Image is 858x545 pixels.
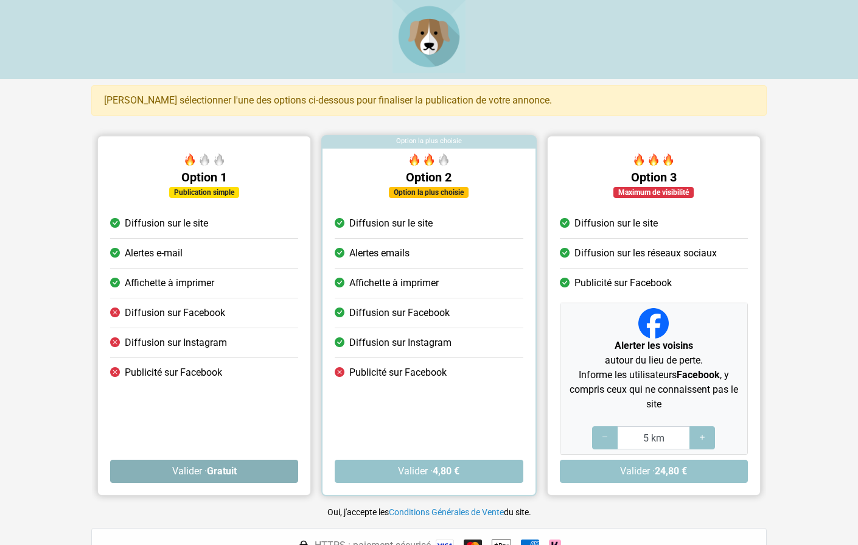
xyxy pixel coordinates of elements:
[574,216,658,231] span: Diffusion sur le site
[349,246,410,261] span: Alertes emails
[125,306,225,320] span: Diffusion sur Facebook
[638,308,669,339] img: Facebook
[560,170,748,185] h5: Option 3
[207,465,237,477] strong: Gratuit
[323,136,535,149] div: Option la plus choisie
[110,170,298,185] h5: Option 1
[125,336,227,350] span: Diffusion sur Instagram
[91,85,767,116] div: [PERSON_NAME] sélectionner l'une des options ci-dessous pour finaliser la publication de votre an...
[560,460,748,483] button: Valider ·24,80 €
[389,187,469,198] div: Option la plus choisie
[655,465,687,477] strong: 24,80 €
[349,365,447,380] span: Publicité sur Facebook
[110,460,298,483] button: Valider ·Gratuit
[335,170,523,185] h5: Option 2
[327,507,531,517] small: Oui, j'accepte les du site.
[433,465,459,477] strong: 4,80 €
[574,276,672,290] span: Publicité sur Facebook
[125,216,208,231] span: Diffusion sur le site
[125,365,222,380] span: Publicité sur Facebook
[349,336,452,350] span: Diffusion sur Instagram
[615,340,693,351] strong: Alerter les voisins
[349,276,439,290] span: Affichette à imprimer
[169,187,239,198] div: Publication simple
[125,246,183,261] span: Alertes e-mail
[565,339,742,368] p: autour du lieu de perte.
[574,246,717,261] span: Diffusion sur les réseaux sociaux
[565,368,742,412] p: Informe les utilisateurs , y compris ceux qui ne connaissent pas le site
[349,306,450,320] span: Diffusion sur Facebook
[389,507,504,517] a: Conditions Générales de Vente
[125,276,214,290] span: Affichette à imprimer
[613,187,694,198] div: Maximum de visibilité
[677,369,720,381] strong: Facebook
[335,460,523,483] button: Valider ·4,80 €
[349,216,433,231] span: Diffusion sur le site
